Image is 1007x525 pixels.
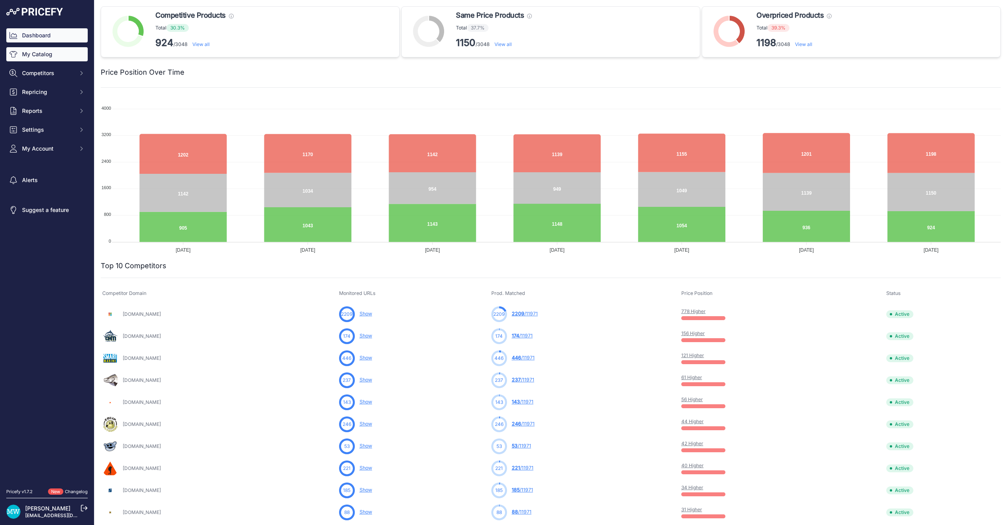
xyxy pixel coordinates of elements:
[343,333,350,340] span: 174
[155,37,173,48] strong: 924
[494,41,512,47] a: View all
[192,41,210,47] a: View all
[6,28,88,479] nav: Sidebar
[681,484,703,490] a: 34 Higher
[102,290,146,296] span: Competitor Domain
[101,185,111,190] tspan: 1600
[123,465,161,471] a: [DOMAIN_NAME]
[101,260,166,271] h2: Top 10 Competitors
[360,443,372,449] a: Show
[681,374,702,380] a: 61 Higher
[101,106,111,111] tspan: 4000
[924,247,939,253] tspan: [DATE]
[512,355,535,361] a: 446/11971
[6,173,88,187] a: Alerts
[343,399,351,406] span: 143
[109,239,111,243] tspan: 0
[360,311,372,317] a: Show
[886,508,913,516] span: Active
[795,41,812,47] a: View all
[344,443,350,450] span: 53
[343,487,350,494] span: 185
[6,47,88,61] a: My Catalog
[166,24,189,32] span: 30.3%
[48,488,63,495] span: New
[512,311,538,317] a: 2209/11971
[681,352,704,358] a: 121 Higher
[756,37,832,49] p: /3048
[886,310,913,318] span: Active
[6,66,88,80] button: Competitors
[123,333,161,339] a: [DOMAIN_NAME]
[494,355,503,362] span: 446
[495,399,503,406] span: 143
[123,311,161,317] a: [DOMAIN_NAME]
[756,10,824,21] span: Overpriced Products
[495,421,503,428] span: 246
[123,421,161,427] a: [DOMAIN_NAME]
[123,377,161,383] a: [DOMAIN_NAME]
[341,311,352,318] span: 2209
[886,398,913,406] span: Active
[155,24,234,32] p: Total
[155,37,234,49] p: /3048
[512,333,519,339] span: 174
[6,8,63,16] img: Pricefy Logo
[495,465,503,472] span: 221
[360,509,372,515] a: Show
[6,123,88,137] button: Settings
[343,421,351,428] span: 246
[360,333,372,339] a: Show
[886,464,913,472] span: Active
[25,505,70,512] a: [PERSON_NAME]
[123,487,161,493] a: [DOMAIN_NAME]
[360,465,372,471] a: Show
[512,377,534,383] a: 237/11971
[674,247,689,253] tspan: [DATE]
[512,333,533,339] a: 174/11971
[360,377,372,383] a: Show
[681,440,703,446] a: 42 Higher
[681,462,704,468] a: 40 Higher
[886,486,913,494] span: Active
[339,290,376,296] span: Monitored URLs
[301,247,315,253] tspan: [DATE]
[456,37,532,49] p: /3048
[123,509,161,515] a: [DOMAIN_NAME]
[456,10,524,21] span: Same Price Products
[467,24,489,32] span: 37.7%
[101,159,111,164] tspan: 2400
[512,443,518,449] span: 53
[343,465,350,472] span: 221
[512,465,520,471] span: 221
[22,126,74,134] span: Settings
[681,418,704,424] a: 44 Higher
[512,355,521,361] span: 446
[681,330,705,336] a: 156 Higher
[6,142,88,156] button: My Account
[495,333,503,340] span: 174
[343,377,351,384] span: 237
[101,67,184,78] h2: Price Position Over Time
[512,377,521,383] span: 237
[22,107,74,115] span: Reports
[756,24,832,32] p: Total
[360,355,372,361] a: Show
[123,399,161,405] a: [DOMAIN_NAME]
[512,509,531,515] a: 88/11971
[512,311,524,317] span: 2209
[360,487,372,493] a: Show
[512,399,533,405] a: 143/11971
[681,290,712,296] span: Price Position
[6,104,88,118] button: Reports
[22,69,74,77] span: Competitors
[886,376,913,384] span: Active
[767,24,789,32] span: 39.3%
[25,512,107,518] a: [EMAIL_ADDRESS][DOMAIN_NAME]
[886,442,913,450] span: Active
[512,509,518,515] span: 88
[756,37,776,48] strong: 1198
[456,37,476,48] strong: 1150
[512,487,520,493] span: 185
[512,487,533,493] a: 185/11971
